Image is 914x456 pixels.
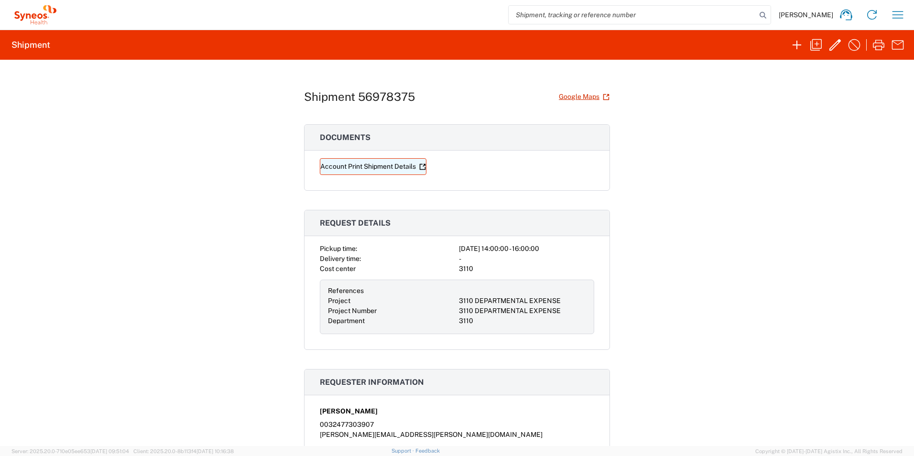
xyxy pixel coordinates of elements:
input: Shipment, tracking or reference number [509,6,756,24]
div: Department [328,316,455,326]
span: Client: 2025.20.0-8b113f4 [133,448,234,454]
span: Pickup time: [320,245,357,252]
span: References [328,287,364,294]
span: Server: 2025.20.0-710e05ee653 [11,448,129,454]
div: 3110 [459,316,586,326]
div: 3110 DEPARTMENTAL EXPENSE [459,306,586,316]
a: Feedback [415,448,440,454]
h2: Shipment [11,39,50,51]
span: Copyright © [DATE]-[DATE] Agistix Inc., All Rights Reserved [755,447,903,456]
span: Request details [320,218,391,228]
span: [PERSON_NAME] [320,406,378,416]
div: 3110 DEPARTMENTAL EXPENSE [459,296,586,306]
span: Requester information [320,378,424,387]
a: Google Maps [558,88,610,105]
span: [DATE] 10:16:38 [196,448,234,454]
a: Account Print Shipment Details [320,158,426,175]
div: Project [328,296,455,306]
span: [PERSON_NAME] [779,11,833,19]
span: Cost center [320,265,356,272]
div: [PERSON_NAME][EMAIL_ADDRESS][PERSON_NAME][DOMAIN_NAME] [320,430,594,440]
span: Delivery time: [320,255,361,262]
div: Project Number [328,306,455,316]
span: [DATE] 09:51:04 [90,448,129,454]
div: [DATE] 14:00:00 - 16:00:00 [459,244,594,254]
div: 0032477303907 [320,420,594,430]
div: 3110 [459,264,594,274]
h1: Shipment 56978375 [304,90,415,104]
span: Documents [320,133,370,142]
div: - [459,254,594,264]
a: Support [392,448,415,454]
